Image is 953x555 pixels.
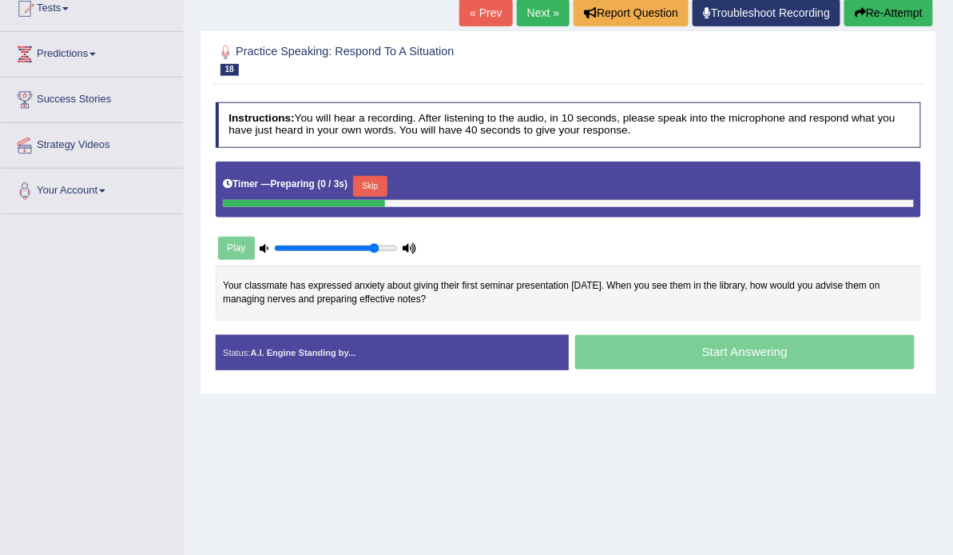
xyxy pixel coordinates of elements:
strong: A.I. Engine Standing by... [251,348,356,357]
b: Preparing [271,178,316,190]
button: Skip [353,176,387,197]
b: Instructions: [228,112,294,124]
b: 0 / 3s [320,178,344,190]
span: 18 [220,64,239,76]
h5: Timer — [223,179,347,190]
a: Strategy Videos [1,123,183,163]
a: Predictions [1,32,183,72]
div: Status: [216,335,569,370]
h4: You will hear a recording. After listening to the audio, in 10 seconds, please speak into the mic... [216,102,922,148]
a: Your Account [1,169,183,209]
b: ) [344,178,347,190]
h2: Practice Speaking: Respond To A Situation [216,42,653,76]
a: Success Stories [1,78,183,118]
div: Your classmate has expressed anxiety about giving their first seminar presentation [DATE]. When y... [216,266,922,321]
b: ( [317,178,320,190]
